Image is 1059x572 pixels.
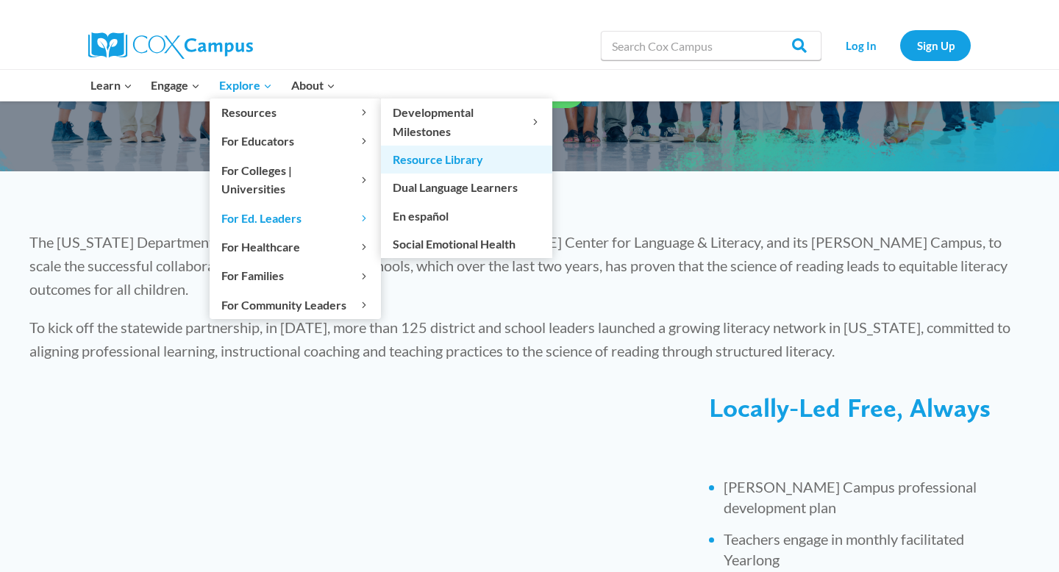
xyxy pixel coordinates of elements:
a: Social Emotional Health [381,230,552,258]
button: Child menu of For Healthcare [210,233,381,261]
p: To kick off the statewide partnership, in [DATE], more than 125 district and school leaders launc... [29,315,1030,362]
button: Child menu of For Colleges | Universities [210,156,381,203]
span: Locally-Led Free, Always [709,392,991,423]
button: Child menu of Learn [81,70,142,101]
a: En español [381,201,552,229]
img: Cox Campus [88,32,253,59]
nav: Secondary Navigation [829,30,971,60]
a: Log In [829,30,893,60]
p: The [US_STATE] Department of Education has partnered with the [PERSON_NAME] Center for Language &... [29,230,1030,301]
button: Child menu of For Educators [210,127,381,155]
input: Search Cox Campus [601,31,821,60]
button: Child menu of About [282,70,345,101]
button: Child menu of Developmental Milestones [381,99,552,146]
a: Resource Library [381,146,552,174]
a: Dual Language Learners [381,174,552,201]
button: Child menu of Engage [142,70,210,101]
nav: Primary Navigation [81,70,344,101]
a: Sign Up [900,30,971,60]
button: Child menu of Explore [210,70,282,101]
li: [PERSON_NAME] Campus professional development plan [724,476,1019,518]
button: Child menu of Resources [210,99,381,126]
button: Child menu of For Families [210,262,381,290]
button: Child menu of For Ed. Leaders [210,204,381,232]
button: Child menu of For Community Leaders [210,290,381,318]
